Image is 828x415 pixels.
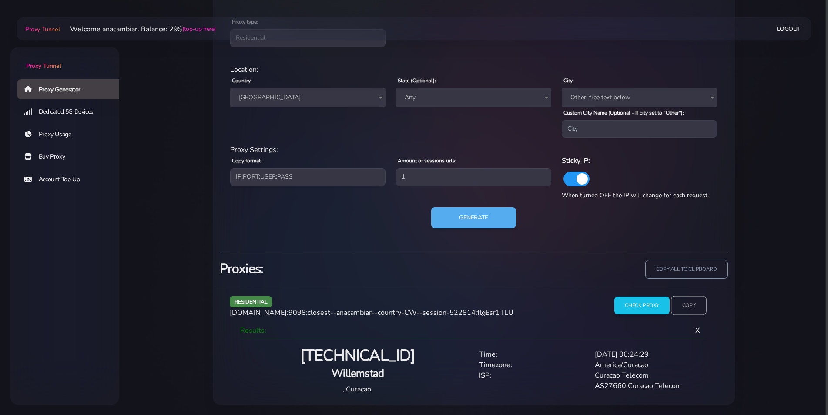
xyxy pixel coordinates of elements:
[777,21,801,37] a: Logout
[182,24,216,34] a: (top-up here)
[562,88,717,107] span: Other, free text below
[225,64,723,75] div: Location:
[247,346,469,366] h2: [TECHNICAL_ID]
[562,120,717,138] input: City
[590,349,705,360] div: [DATE] 06:24:29
[562,155,717,166] h6: Sticky IP:
[398,77,436,84] label: State (Optional):
[786,373,817,404] iframe: Webchat Widget
[230,296,272,307] span: residential
[10,47,119,71] a: Proxy Tunnel
[474,349,590,360] div: Time:
[401,91,546,104] span: Any
[220,260,469,278] h3: Proxies:
[431,207,516,228] button: Generate
[17,169,126,189] a: Account Top Up
[474,360,590,370] div: Timezone:
[645,260,728,279] input: copy all to clipboard
[25,25,60,34] span: Proxy Tunnel
[232,157,262,165] label: Copy format:
[235,91,380,104] span: Curaçao
[342,385,373,394] span: , Curacao,
[17,147,126,167] a: Buy Proxy
[614,297,670,314] input: Check Proxy
[590,381,705,391] div: AS27660 Curacao Telecom
[26,62,61,70] span: Proxy Tunnel
[17,125,126,145] a: Proxy Usage
[563,109,684,117] label: Custom City Name (Optional - If city set to "Other"):
[17,79,126,99] a: Proxy Generator
[688,319,707,342] span: X
[240,326,266,335] span: Results:
[247,366,469,381] h4: Willemstad
[562,191,709,199] span: When turned OFF the IP will change for each request.
[563,77,574,84] label: City:
[232,77,252,84] label: Country:
[398,157,456,165] label: Amount of sessions urls:
[230,308,513,317] span: [DOMAIN_NAME]:9098:closest--anacambiar--country-CW--session-522814:flgEsr1TLU
[671,296,707,315] input: Copy
[60,24,216,34] li: Welcome anacambiar. Balance: 29$
[17,102,126,122] a: Dedicated 5G Devices
[590,360,705,370] div: America/Curacao
[590,370,705,381] div: Curacao Telecom
[474,370,590,381] div: ISP:
[225,145,723,155] div: Proxy Settings:
[23,22,60,36] a: Proxy Tunnel
[567,91,712,104] span: Other, free text below
[230,88,386,107] span: Curaçao
[396,88,551,107] span: Any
